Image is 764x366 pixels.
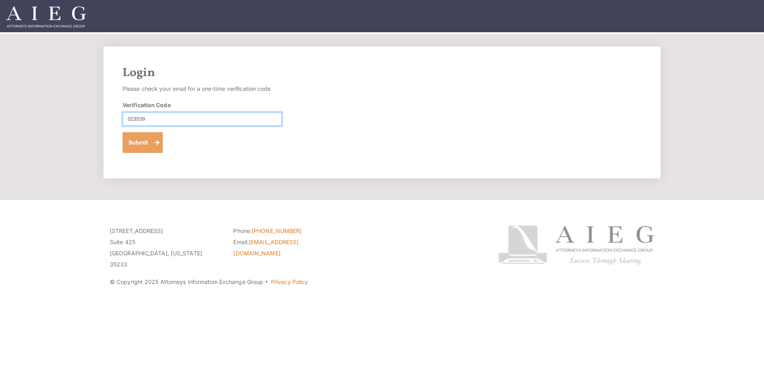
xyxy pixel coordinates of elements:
[233,225,345,237] li: Phone:
[123,132,163,153] button: Submit
[251,227,302,234] a: [PHONE_NUMBER]
[233,237,345,259] li: Email:
[233,239,298,256] a: [EMAIL_ADDRESS][DOMAIN_NAME]
[265,282,268,286] span: ·
[110,276,468,288] p: © Copyright 2025 Attorneys Information Exchange Group
[498,225,654,265] img: Attorneys Information Exchange Group logo
[271,278,308,285] a: Privacy Policy
[6,6,86,27] img: Attorneys Information Exchange Group
[123,101,171,109] label: Verification Code
[123,83,282,94] p: Please check your email for a one-time verification code
[110,225,221,270] p: [STREET_ADDRESS] Suite 425 [GEOGRAPHIC_DATA], [US_STATE] 35233
[123,66,641,80] h2: Login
